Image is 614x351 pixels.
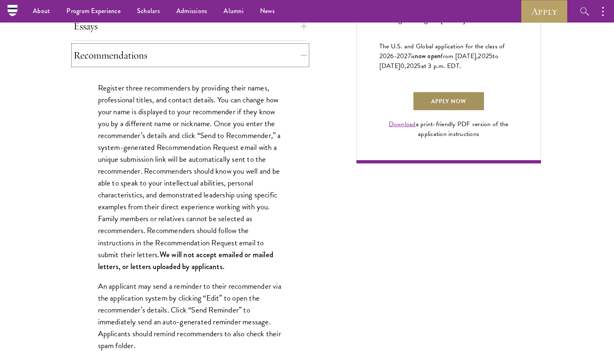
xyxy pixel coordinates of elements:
span: 6 [390,51,394,61]
button: Recommendations [73,45,307,65]
span: 202 [406,61,418,71]
span: 202 [478,51,489,61]
div: a print-friendly PDF version of the application instructions [379,119,518,139]
span: 7 [408,51,411,61]
span: 5 [489,51,493,61]
p: Register three recommenders by providing their names, professional titles, and contact details. Y... [98,82,283,272]
span: 0 [400,61,404,71]
span: 5 [417,61,421,71]
span: -202 [394,51,408,61]
span: , [404,61,406,71]
span: at 3 p.m. EDT. [421,61,461,71]
span: from [DATE], [441,51,478,61]
span: now open [415,51,441,61]
a: Apply Now [413,91,485,111]
a: Download [389,119,416,129]
span: to [DATE] [379,51,498,71]
strong: We will not accept emailed or mailed letters, or letters uploaded by applicants. [98,249,273,272]
span: is [411,51,415,61]
button: Essays [73,16,307,36]
span: The U.S. and Global application for the class of 202 [379,41,505,61]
